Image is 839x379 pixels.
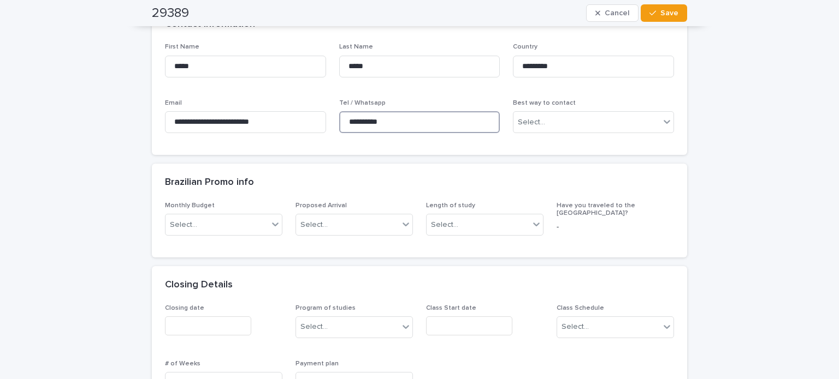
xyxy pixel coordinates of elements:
span: Best way to contact [513,100,576,106]
span: Class Schedule [557,305,604,311]
p: - [557,221,674,233]
span: First Name [165,44,199,50]
span: Cancel [605,9,629,17]
span: Length of study [426,202,475,209]
div: Select... [300,321,328,333]
h2: Brazilian Promo info [165,177,254,189]
span: Country [513,44,537,50]
span: Monthly Budget [165,202,215,209]
div: Select... [300,219,328,231]
button: Save [641,4,687,22]
div: Select... [562,321,589,333]
h2: Closing Details [165,279,233,291]
span: Tel / Whatsapp [339,100,386,106]
span: Closing date [165,305,204,311]
span: Payment plan [296,360,339,367]
div: Select... [431,219,458,231]
div: Select... [170,219,197,231]
div: Select... [518,117,545,128]
span: Email [165,100,182,106]
span: # of Weeks [165,360,200,367]
button: Cancel [586,4,639,22]
span: Last Name [339,44,373,50]
span: Proposed Arrival [296,202,347,209]
h2: 29389 [152,5,189,21]
span: Have you traveled to the [GEOGRAPHIC_DATA]? [557,202,635,216]
span: Program of studies [296,305,356,311]
span: Class Start date [426,305,476,311]
span: Save [660,9,678,17]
